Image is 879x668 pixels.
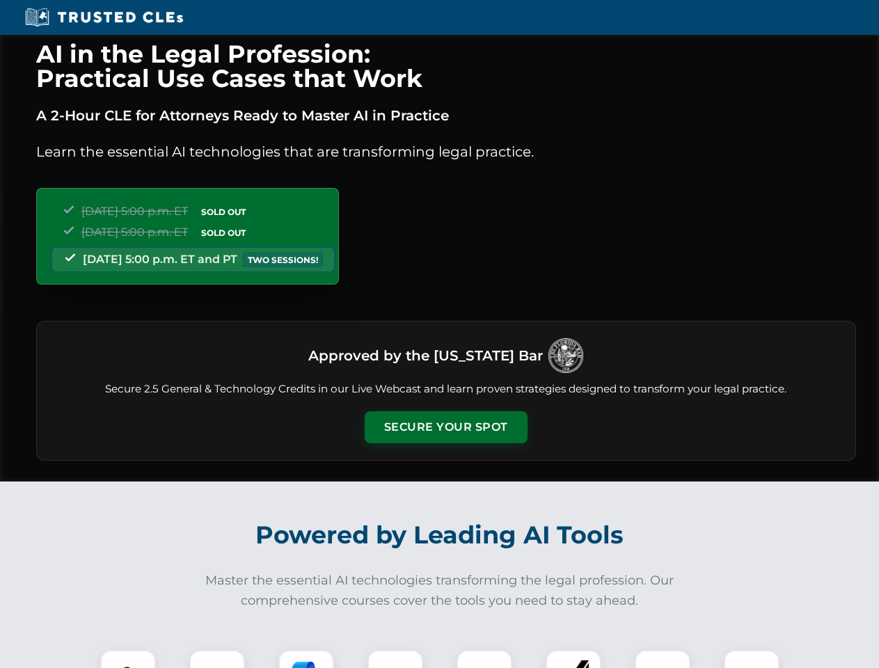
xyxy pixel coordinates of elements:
button: Secure Your Spot [365,411,528,443]
img: Trusted CLEs [21,7,187,28]
p: Master the essential AI technologies transforming the legal profession. Our comprehensive courses... [196,571,683,611]
h1: AI in the Legal Profession: Practical Use Cases that Work [36,42,856,90]
span: SOLD OUT [196,205,251,219]
h3: Approved by the [US_STATE] Bar [308,343,543,368]
span: [DATE] 5:00 p.m. ET [81,225,188,239]
h2: Powered by Leading AI Tools [54,511,825,559]
p: A 2-Hour CLE for Attorneys Ready to Master AI in Practice [36,104,856,127]
p: Secure 2.5 General & Technology Credits in our Live Webcast and learn proven strategies designed ... [54,381,839,397]
span: SOLD OUT [196,225,251,240]
p: Learn the essential AI technologies that are transforming legal practice. [36,141,856,163]
img: Logo [548,338,583,373]
span: [DATE] 5:00 p.m. ET [81,205,188,218]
